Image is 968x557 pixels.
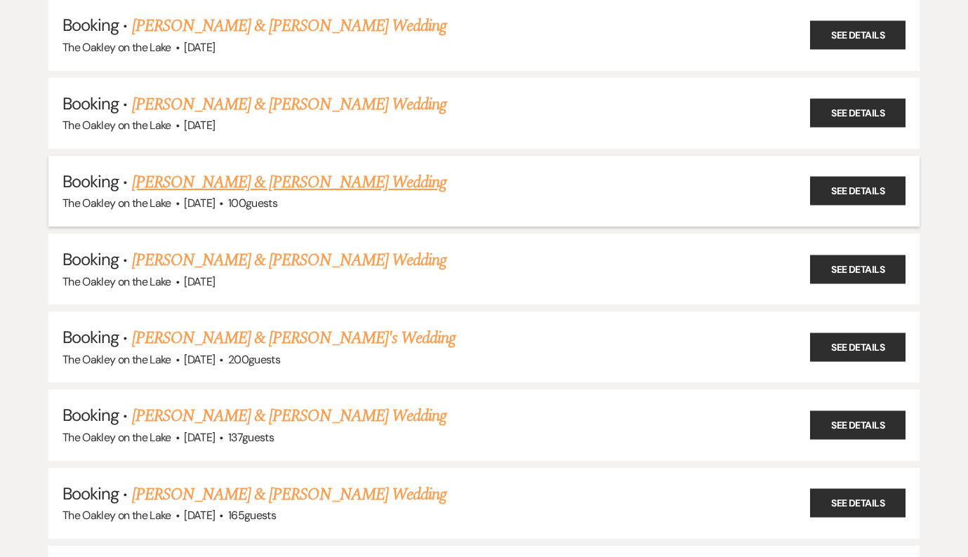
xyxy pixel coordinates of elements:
[62,118,171,133] span: The Oakley on the Lake
[810,411,906,440] a: See Details
[184,118,215,133] span: [DATE]
[62,430,171,445] span: The Oakley on the Lake
[184,196,215,210] span: [DATE]
[132,13,446,39] a: [PERSON_NAME] & [PERSON_NAME] Wedding
[62,274,171,289] span: The Oakley on the Lake
[184,352,215,367] span: [DATE]
[184,40,215,55] span: [DATE]
[132,248,446,273] a: [PERSON_NAME] & [PERSON_NAME] Wedding
[132,482,446,507] a: [PERSON_NAME] & [PERSON_NAME] Wedding
[228,196,277,210] span: 100 guests
[62,196,171,210] span: The Oakley on the Lake
[228,508,276,523] span: 165 guests
[184,274,215,289] span: [DATE]
[132,403,446,429] a: [PERSON_NAME] & [PERSON_NAME] Wedding
[810,99,906,128] a: See Details
[132,326,456,351] a: [PERSON_NAME] & [PERSON_NAME]'s Wedding
[810,333,906,361] a: See Details
[62,40,171,55] span: The Oakley on the Lake
[62,483,119,504] span: Booking
[62,404,119,426] span: Booking
[228,430,274,445] span: 137 guests
[62,248,119,270] span: Booking
[810,489,906,518] a: See Details
[62,93,119,114] span: Booking
[62,326,119,348] span: Booking
[62,352,171,367] span: The Oakley on the Lake
[810,21,906,50] a: See Details
[62,14,119,36] span: Booking
[228,352,280,367] span: 200 guests
[810,177,906,206] a: See Details
[62,508,171,523] span: The Oakley on the Lake
[810,255,906,283] a: See Details
[132,170,446,195] a: [PERSON_NAME] & [PERSON_NAME] Wedding
[184,508,215,523] span: [DATE]
[62,170,119,192] span: Booking
[184,430,215,445] span: [DATE]
[132,92,446,117] a: [PERSON_NAME] & [PERSON_NAME] Wedding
